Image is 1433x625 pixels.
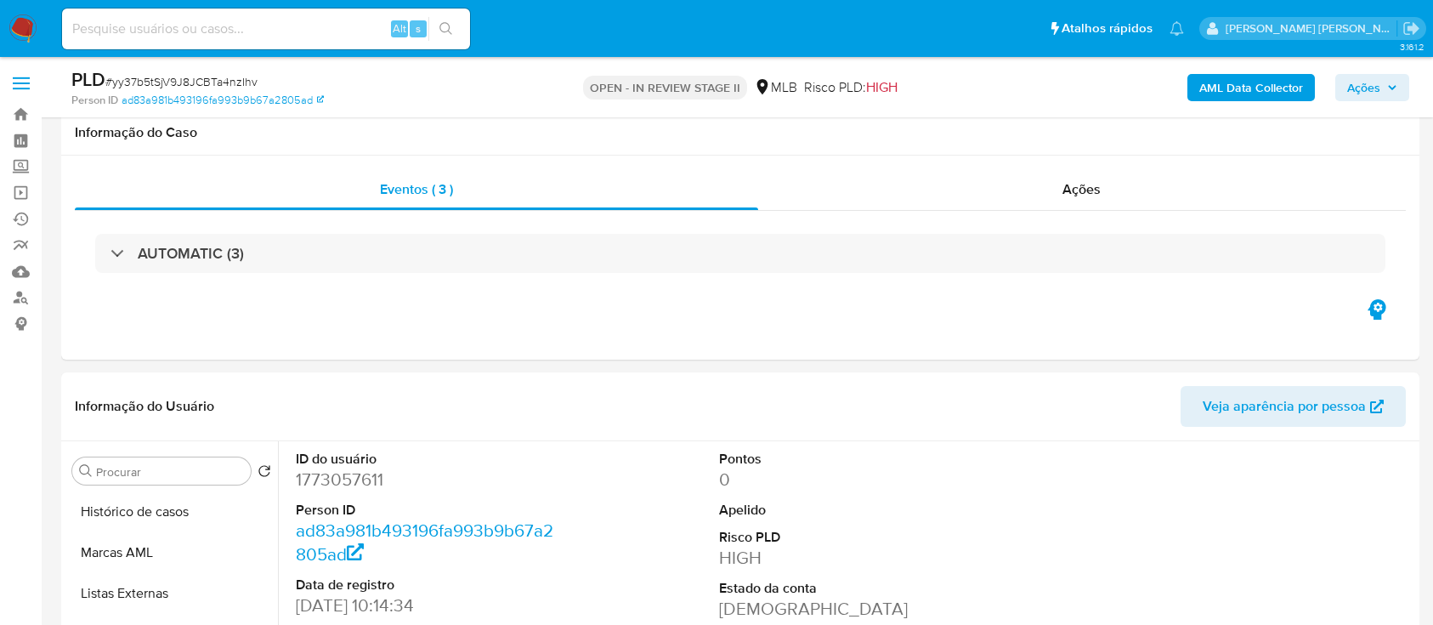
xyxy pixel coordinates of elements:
[296,501,561,520] dt: Person ID
[65,573,278,614] button: Listas Externas
[1402,20,1420,37] a: Sair
[804,78,898,97] span: Risco PLD:
[393,20,406,37] span: Alt
[75,398,214,415] h1: Informação do Usuário
[719,501,984,520] dt: Apelido
[866,77,898,97] span: HIGH
[719,528,984,547] dt: Risco PLD
[258,464,271,483] button: Retornar ao pedido padrão
[105,73,258,90] span: # yy37b5tSjV9J8JCBTa4nzIhv
[71,65,105,93] b: PLD
[1170,21,1184,36] a: Notificações
[719,597,984,621] dd: [DEMOGRAPHIC_DATA]
[79,464,93,478] button: Procurar
[96,464,244,480] input: Procurar
[719,579,984,598] dt: Estado da conta
[296,518,553,566] a: ad83a981b493196fa993b9b67a2805ad
[65,532,278,573] button: Marcas AML
[754,78,797,97] div: MLB
[95,234,1385,273] div: AUTOMATIC (3)
[719,450,984,469] dt: Pontos
[1335,74,1409,101] button: Ações
[296,594,561,617] dd: [DATE] 10:14:34
[75,124,1406,141] h1: Informação do Caso
[296,450,561,469] dt: ID do usuário
[1226,20,1397,37] p: alessandra.barbosa@mercadopago.com
[428,17,463,41] button: search-icon
[65,491,278,532] button: Histórico de casos
[1347,74,1380,101] span: Ações
[1199,74,1303,101] b: AML Data Collector
[719,468,984,491] dd: 0
[296,576,561,594] dt: Data de registro
[138,244,244,263] h3: AUTOMATIC (3)
[416,20,421,37] span: s
[1187,74,1315,101] button: AML Data Collector
[62,18,470,40] input: Pesquise usuários ou casos...
[71,93,118,108] b: Person ID
[296,468,561,491] dd: 1773057611
[719,546,984,570] dd: HIGH
[1203,386,1366,427] span: Veja aparência por pessoa
[380,179,453,199] span: Eventos ( 3 )
[1062,20,1153,37] span: Atalhos rápidos
[1062,179,1101,199] span: Ações
[1181,386,1406,427] button: Veja aparência por pessoa
[583,76,747,99] p: OPEN - IN REVIEW STAGE II
[122,93,324,108] a: ad83a981b493196fa993b9b67a2805ad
